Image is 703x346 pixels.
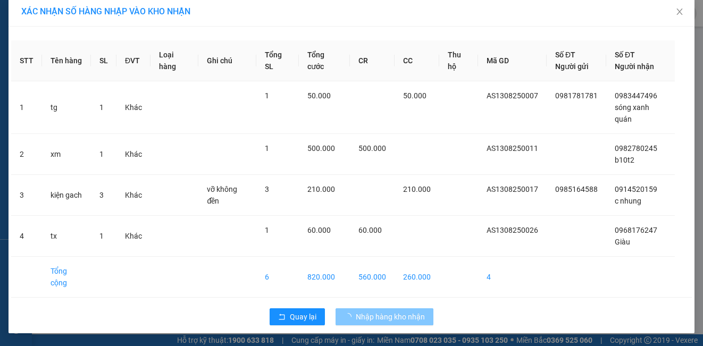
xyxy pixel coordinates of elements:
[307,144,335,153] span: 500.000
[11,175,42,216] td: 3
[116,81,150,134] td: Khác
[42,257,91,298] td: Tổng cộng
[99,150,104,158] span: 1
[265,226,269,234] span: 1
[150,40,198,81] th: Loại hàng
[344,313,356,320] span: loading
[403,185,431,193] span: 210.000
[265,185,269,193] span: 3
[555,62,589,71] span: Người gửi
[207,185,237,205] span: vỡ không đền
[395,40,439,81] th: CC
[116,175,150,216] td: Khác
[265,144,269,153] span: 1
[198,40,256,81] th: Ghi chú
[555,185,598,193] span: 0985164588
[615,197,641,205] span: c nhung
[278,313,286,322] span: rollback
[336,308,433,325] button: Nhập hàng kho nhận
[356,311,425,323] span: Nhập hàng kho nhận
[11,40,42,81] th: STT
[615,50,635,59] span: Số ĐT
[11,216,42,257] td: 4
[307,185,335,193] span: 210.000
[615,238,630,246] span: Giàu
[615,144,657,153] span: 0982780245
[256,257,299,298] td: 6
[358,226,382,234] span: 60.000
[99,103,104,112] span: 1
[21,6,190,16] span: XÁC NHẬN SỐ HÀNG NHẬP VÀO KHO NHẬN
[487,91,538,100] span: AS1308250007
[11,81,42,134] td: 1
[299,40,350,81] th: Tổng cước
[615,103,649,123] span: sóng xanh quán
[350,257,395,298] td: 560.000
[99,232,104,240] span: 1
[487,144,538,153] span: AS1308250011
[290,311,316,323] span: Quay lại
[307,226,331,234] span: 60.000
[99,191,104,199] span: 3
[487,185,538,193] span: AS1308250017
[615,156,634,164] span: b10t2
[478,257,547,298] td: 4
[439,40,478,81] th: Thu hộ
[270,308,325,325] button: rollbackQuay lại
[478,40,547,81] th: Mã GD
[91,40,116,81] th: SL
[615,62,654,71] span: Người nhận
[403,91,426,100] span: 50.000
[299,257,350,298] td: 820.000
[265,91,269,100] span: 1
[256,40,299,81] th: Tổng SL
[615,185,657,193] span: 0914520159
[307,91,331,100] span: 50.000
[555,50,575,59] span: Số ĐT
[615,226,657,234] span: 0968176247
[395,257,439,298] td: 260.000
[116,216,150,257] td: Khác
[358,144,386,153] span: 500.000
[11,134,42,175] td: 2
[116,40,150,81] th: ĐVT
[487,226,538,234] span: AS1308250026
[555,91,598,100] span: 0981781781
[42,175,91,216] td: kiện gach
[42,216,91,257] td: tx
[116,134,150,175] td: Khác
[675,7,684,16] span: close
[42,134,91,175] td: xm
[350,40,395,81] th: CR
[42,40,91,81] th: Tên hàng
[615,91,657,100] span: 0983447496
[42,81,91,134] td: tg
